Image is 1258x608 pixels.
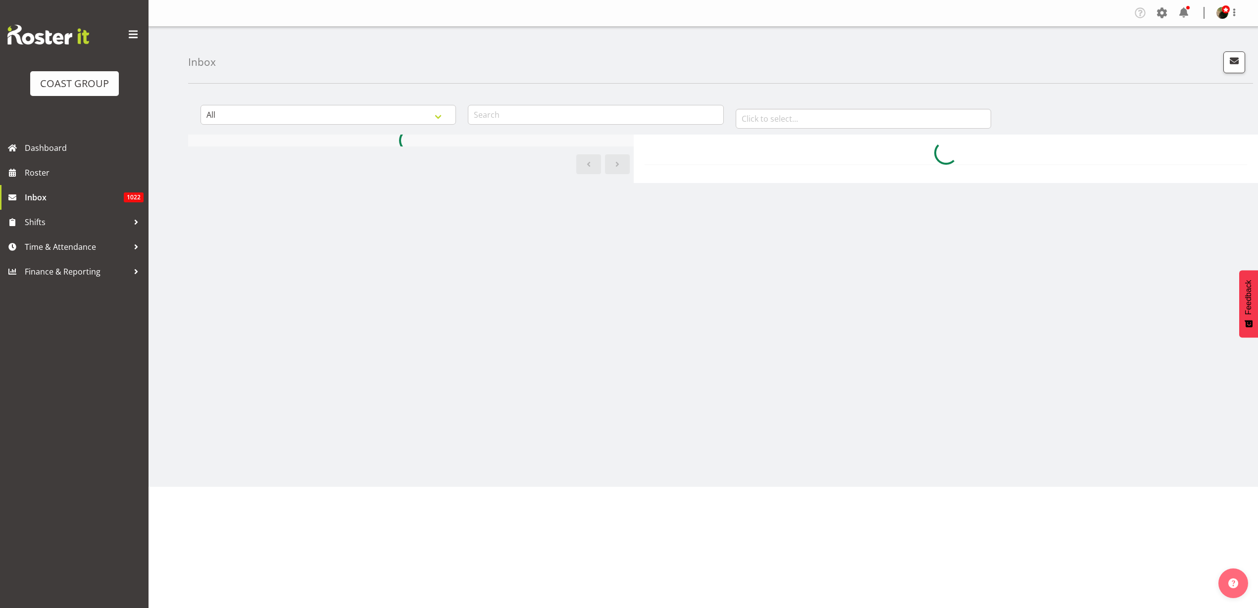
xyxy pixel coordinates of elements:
[40,76,109,91] div: COAST GROUP
[25,190,124,205] span: Inbox
[25,264,129,279] span: Finance & Reporting
[1228,578,1238,588] img: help-xxl-2.png
[1216,7,1228,19] img: micah-hetrick73ebaf9e9aacd948a3fc464753b70555.png
[25,239,129,254] span: Time & Attendance
[1244,280,1253,315] span: Feedback
[25,165,144,180] span: Roster
[736,109,991,129] input: Click to select...
[7,25,89,45] img: Rosterit website logo
[25,215,129,230] span: Shifts
[1239,270,1258,337] button: Feedback - Show survey
[576,154,601,174] a: Previous page
[124,192,144,202] span: 1022
[468,105,723,125] input: Search
[25,140,144,155] span: Dashboard
[188,56,216,68] h4: Inbox
[605,154,630,174] a: Next page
